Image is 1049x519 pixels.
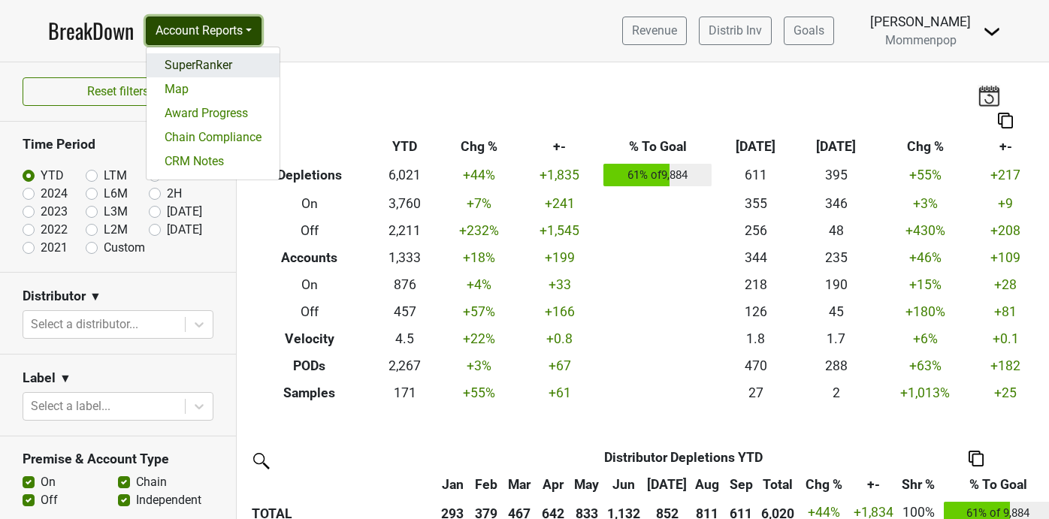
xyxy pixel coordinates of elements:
[503,471,537,498] th: Mar: activate to sort column ascending
[248,298,371,325] th: Off
[147,149,280,174] a: CRM Notes
[41,167,64,185] label: YTD
[974,298,1038,325] td: +81
[978,85,1000,106] img: last_updated_date
[715,244,796,271] td: 344
[519,161,600,191] td: +1,835
[877,217,974,244] td: +430 %
[796,298,876,325] td: 45
[23,451,213,467] h3: Premise & Account Type
[248,352,371,379] th: PODs
[715,379,796,406] td: 27
[715,325,796,352] td: 1.8
[699,17,772,45] a: Distrib Inv
[248,379,371,406] th: Samples
[519,190,600,217] td: +241
[877,352,974,379] td: +63 %
[41,473,56,491] label: On
[519,298,600,325] td: +166
[519,134,600,161] th: +-
[519,271,600,298] td: +33
[371,134,439,161] th: YTD
[48,15,134,47] a: BreakDown
[877,244,974,271] td: +46 %
[167,221,202,239] label: [DATE]
[146,47,280,180] div: Account Reports
[248,448,272,472] img: filter
[519,217,600,244] td: +1,545
[439,244,519,271] td: +18 %
[439,325,519,352] td: +22 %
[877,134,974,161] th: Chg %
[147,77,280,101] a: Map
[850,471,897,498] th: +-: activate to sort column ascending
[796,217,876,244] td: 48
[570,471,603,498] th: May: activate to sort column ascending
[974,325,1038,352] td: +0.1
[877,190,974,217] td: +3 %
[439,190,519,217] td: +7 %
[470,471,503,498] th: Feb: activate to sort column ascending
[104,239,145,257] label: Custom
[23,288,86,304] h3: Distributor
[371,217,439,244] td: 2,211
[147,53,280,77] a: SuperRanker
[371,161,439,191] td: 6,021
[89,288,101,306] span: ▼
[23,370,56,386] h3: Label
[136,491,201,509] label: Independent
[146,17,261,45] button: Account Reports
[371,298,439,325] td: 457
[104,203,128,221] label: L3M
[724,471,758,498] th: Sep: activate to sort column ascending
[436,471,470,498] th: Jan: activate to sort column ascending
[644,471,691,498] th: Jul: activate to sort column ascending
[41,185,68,203] label: 2024
[41,491,58,509] label: Off
[41,239,68,257] label: 2021
[23,137,213,152] h3: Time Period
[715,161,796,191] td: 611
[715,352,796,379] td: 470
[998,113,1013,128] img: Copy to clipboard
[974,190,1038,217] td: +9
[974,379,1038,406] td: +25
[519,244,600,271] td: +199
[439,134,519,161] th: Chg %
[974,217,1038,244] td: +208
[167,185,182,203] label: 2H
[885,33,957,47] span: Mommenpop
[519,352,600,379] td: +67
[104,185,128,203] label: L6M
[248,217,371,244] th: Off
[371,352,439,379] td: 2,267
[877,271,974,298] td: +15 %
[983,23,1001,41] img: Dropdown Menu
[23,77,213,106] button: Reset filters
[371,271,439,298] td: 876
[41,221,68,239] label: 2022
[796,271,876,298] td: 190
[897,471,941,498] th: Shr %: activate to sort column ascending
[796,379,876,406] td: 2
[877,325,974,352] td: +6 %
[784,17,834,45] a: Goals
[757,471,798,498] th: Total: activate to sort column ascending
[371,190,439,217] td: 3,760
[519,325,600,352] td: +0.8
[248,471,436,498] th: &nbsp;: activate to sort column ascending
[439,379,519,406] td: +55 %
[371,325,439,352] td: 4.5
[715,298,796,325] td: 126
[796,352,876,379] td: 288
[877,298,974,325] td: +180 %
[439,271,519,298] td: +4 %
[974,271,1038,298] td: +28
[439,298,519,325] td: +57 %
[248,271,371,298] th: On
[691,471,724,498] th: Aug: activate to sort column ascending
[715,271,796,298] td: 218
[796,134,876,161] th: [DATE]
[167,203,202,221] label: [DATE]
[59,370,71,388] span: ▼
